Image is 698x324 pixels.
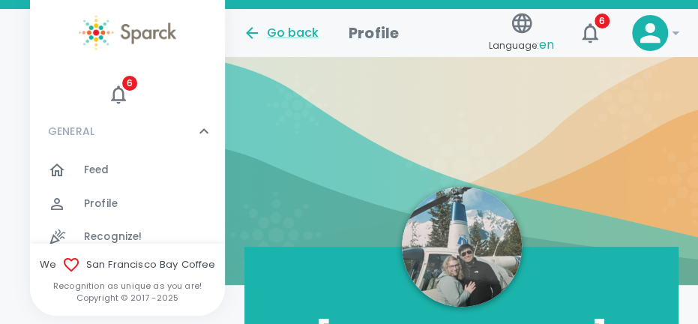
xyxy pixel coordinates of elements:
[122,76,137,91] span: 6
[483,7,560,60] button: Language:en
[84,163,109,178] span: Feed
[84,229,142,244] span: Recognize!
[349,21,399,45] h1: Profile
[30,109,225,154] div: GENERAL
[79,15,176,50] img: Sparck logo
[30,256,225,274] span: We San Francisco Bay Coffee
[48,124,94,139] p: GENERAL
[30,292,225,304] p: Copyright © 2017 - 2025
[243,24,319,42] button: Go back
[84,196,118,211] span: Profile
[30,187,225,220] a: Profile
[30,220,225,253] a: Recognize!
[539,36,554,53] span: en
[30,154,225,187] a: Feed
[572,15,608,51] button: 6
[104,80,133,109] button: 6
[489,35,554,55] span: Language:
[30,280,225,292] p: Recognition as unique as you are!
[30,15,225,50] a: Sparck logo
[595,13,610,28] span: 6
[402,187,522,307] img: Picture of Katie Burguillos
